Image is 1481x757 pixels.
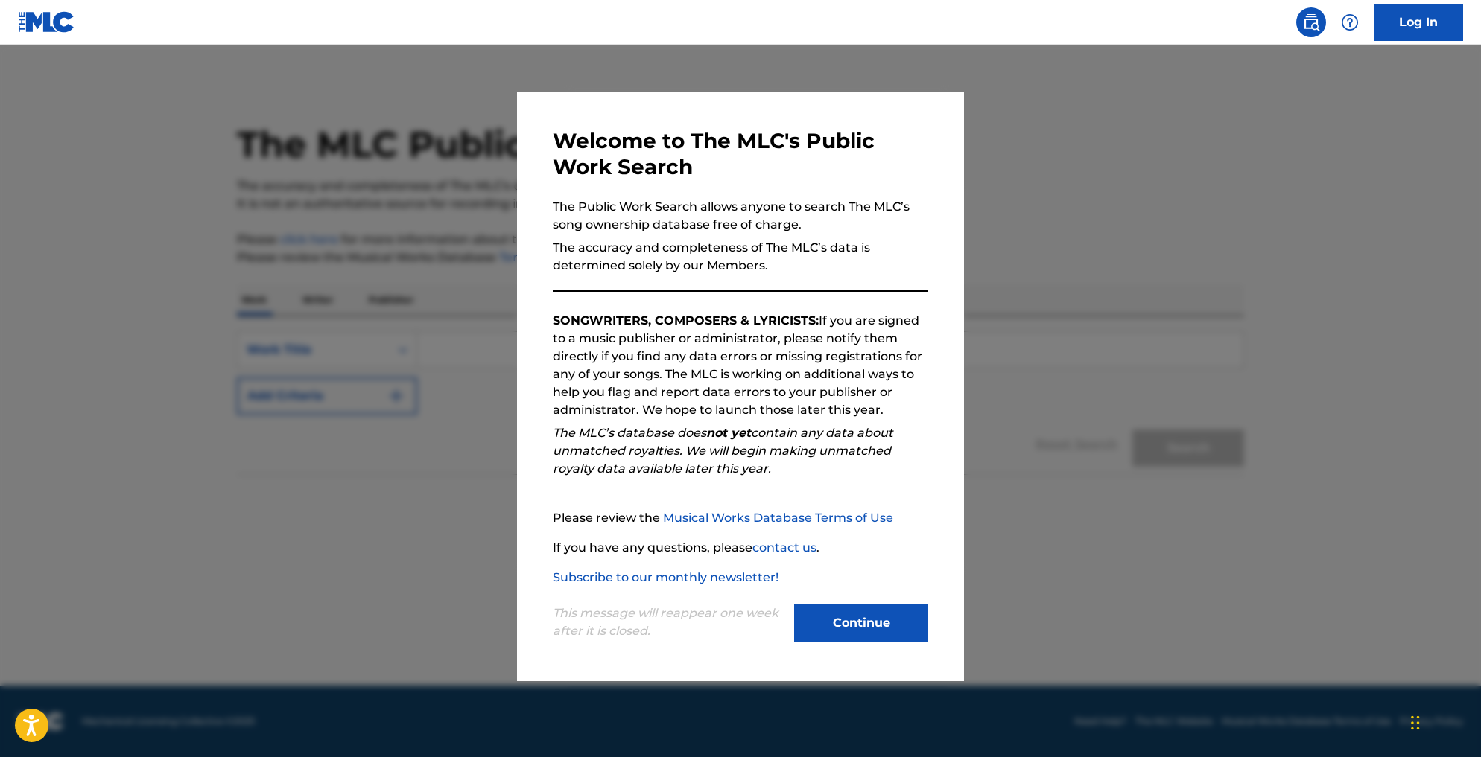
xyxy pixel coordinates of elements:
a: Log In [1374,4,1463,41]
img: help [1341,13,1359,31]
em: The MLC’s database does contain any data about unmatched royalties. We will begin making unmatche... [553,426,893,476]
img: MLC Logo [18,11,75,33]
p: Please review the [553,509,928,527]
h3: Welcome to The MLC's Public Work Search [553,128,928,180]
div: Help [1335,7,1365,37]
button: Continue [794,604,928,642]
p: If you have any questions, please . [553,539,928,557]
img: search [1302,13,1320,31]
p: The Public Work Search allows anyone to search The MLC’s song ownership database free of charge. [553,198,928,234]
div: Drag [1411,700,1420,745]
a: Subscribe to our monthly newsletter! [553,570,778,584]
p: The accuracy and completeness of The MLC’s data is determined solely by our Members. [553,239,928,275]
strong: not yet [706,426,751,440]
a: Public Search [1296,7,1326,37]
p: If you are signed to a music publisher or administrator, please notify them directly if you find ... [553,312,928,419]
iframe: Chat Widget [1407,686,1481,757]
strong: SONGWRITERS, COMPOSERS & LYRICISTS: [553,313,819,328]
a: contact us [752,540,816,555]
p: This message will reappear one week after it is closed. [553,604,785,640]
a: Musical Works Database Terms of Use [663,511,893,525]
